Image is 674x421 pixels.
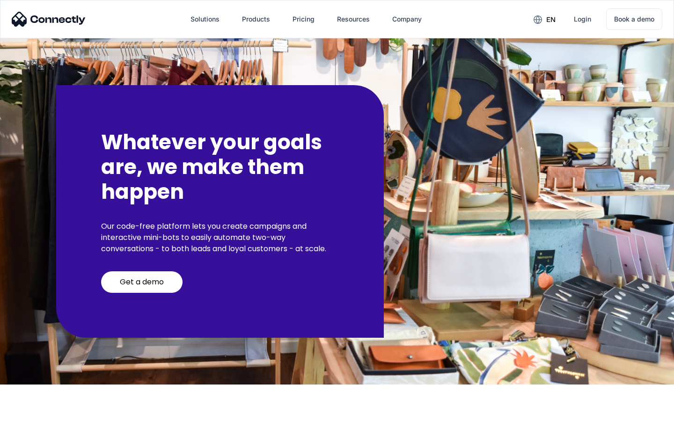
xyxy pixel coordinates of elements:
[337,13,370,26] div: Resources
[12,12,86,27] img: Connectly Logo
[546,13,556,26] div: en
[293,13,315,26] div: Pricing
[190,13,220,26] div: Solutions
[574,13,591,26] div: Login
[101,221,339,254] p: Our code-free platform lets you create campaigns and interactive mini-bots to easily automate two...
[285,8,322,30] a: Pricing
[242,13,270,26] div: Products
[120,277,164,287] div: Get a demo
[566,8,599,30] a: Login
[606,8,662,30] a: Book a demo
[101,130,339,204] h2: Whatever your goals are, we make them happen
[392,13,422,26] div: Company
[19,405,56,418] ul: Language list
[101,271,183,293] a: Get a demo
[9,405,56,418] aside: Language selected: English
